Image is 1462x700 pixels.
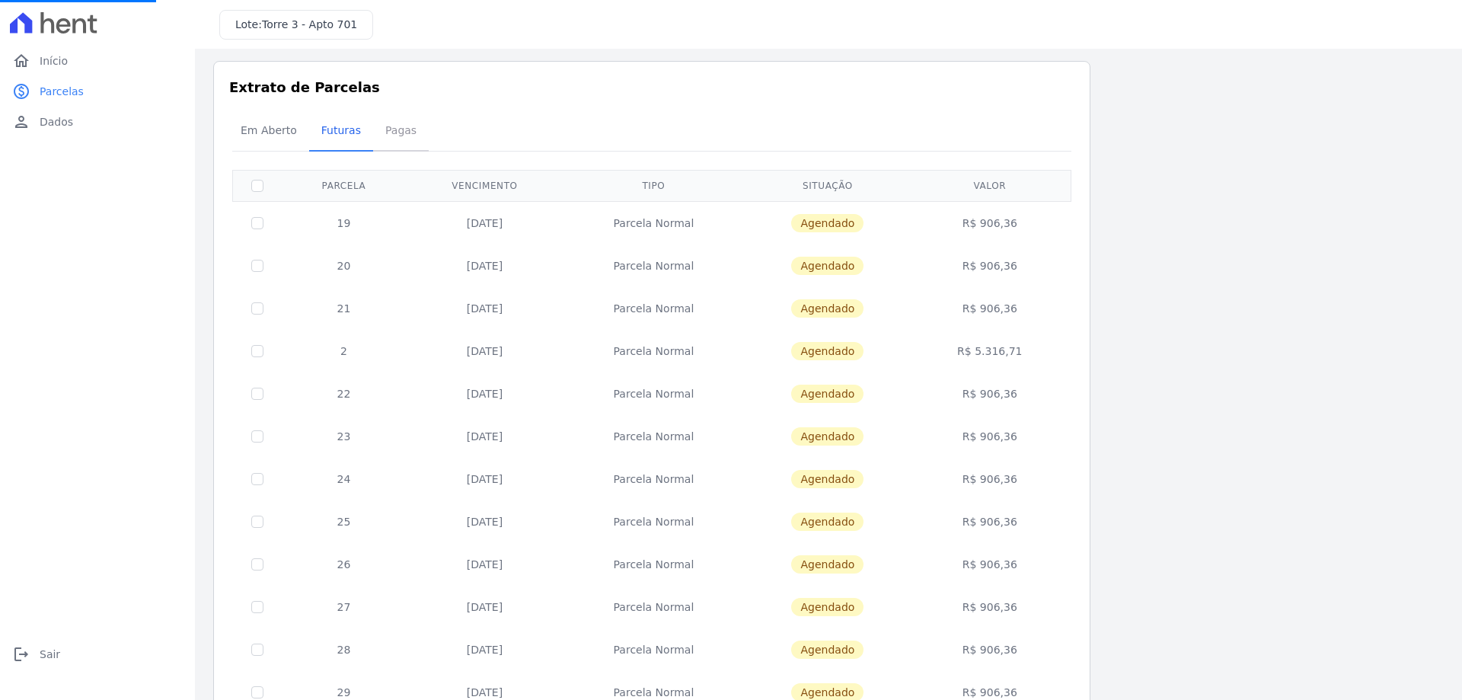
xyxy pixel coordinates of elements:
span: Pagas [376,115,426,145]
td: R$ 906,36 [911,586,1068,628]
span: Parcelas [40,84,84,99]
td: 22 [282,372,406,415]
td: Parcela Normal [563,330,744,372]
span: Início [40,53,68,69]
span: Agendado [791,299,863,318]
td: [DATE] [406,415,563,458]
span: Em Aberto [231,115,306,145]
th: Valor [911,170,1068,201]
td: 24 [282,458,406,500]
td: [DATE] [406,330,563,372]
td: 21 [282,287,406,330]
td: [DATE] [406,201,563,245]
td: 25 [282,500,406,543]
td: [DATE] [406,245,563,287]
td: R$ 5.316,71 [911,330,1068,372]
td: [DATE] [406,628,563,671]
td: R$ 906,36 [911,372,1068,415]
td: 19 [282,201,406,245]
td: Parcela Normal [563,287,744,330]
span: Agendado [791,214,863,232]
i: person [12,113,30,131]
span: Agendado [791,641,863,659]
a: homeInício [6,46,189,76]
td: 2 [282,330,406,372]
td: 26 [282,543,406,586]
span: Torre 3 - Apto 701 [262,18,357,30]
td: Parcela Normal [563,586,744,628]
td: 27 [282,586,406,628]
a: Em Aberto [228,112,309,152]
td: R$ 906,36 [911,415,1068,458]
td: [DATE] [406,458,563,500]
i: home [12,52,30,70]
h3: Lote: [235,17,357,33]
a: logoutSair [6,639,189,670]
span: Agendado [791,385,863,403]
span: Agendado [791,598,863,616]
td: Parcela Normal [563,201,744,245]
th: Vencimento [406,170,563,201]
span: Agendado [791,470,863,488]
span: Agendado [791,555,863,574]
h3: Extrato de Parcelas [229,77,1074,97]
td: Parcela Normal [563,415,744,458]
span: Agendado [791,342,863,360]
td: R$ 906,36 [911,543,1068,586]
td: Parcela Normal [563,245,744,287]
i: paid [12,82,30,101]
th: Situação [744,170,911,201]
td: R$ 906,36 [911,245,1068,287]
td: [DATE] [406,287,563,330]
td: Parcela Normal [563,628,744,671]
td: [DATE] [406,372,563,415]
td: R$ 906,36 [911,500,1068,543]
td: R$ 906,36 [911,201,1068,245]
td: [DATE] [406,543,563,586]
td: Parcela Normal [563,458,744,500]
i: logout [12,645,30,663]
a: paidParcelas [6,76,189,107]
a: personDados [6,107,189,137]
td: R$ 906,36 [911,287,1068,330]
span: Sair [40,647,60,662]
span: Agendado [791,427,863,446]
th: Tipo [563,170,744,201]
td: Parcela Normal [563,543,744,586]
span: Futuras [312,115,370,145]
a: Futuras [309,112,373,152]
td: Parcela Normal [563,372,744,415]
td: 20 [282,245,406,287]
td: 28 [282,628,406,671]
td: Parcela Normal [563,500,744,543]
th: Parcela [282,170,406,201]
td: 23 [282,415,406,458]
span: Agendado [791,513,863,531]
td: [DATE] [406,500,563,543]
td: [DATE] [406,586,563,628]
a: Pagas [373,112,429,152]
span: Agendado [791,257,863,275]
td: R$ 906,36 [911,628,1068,671]
td: R$ 906,36 [911,458,1068,500]
span: Dados [40,114,73,129]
